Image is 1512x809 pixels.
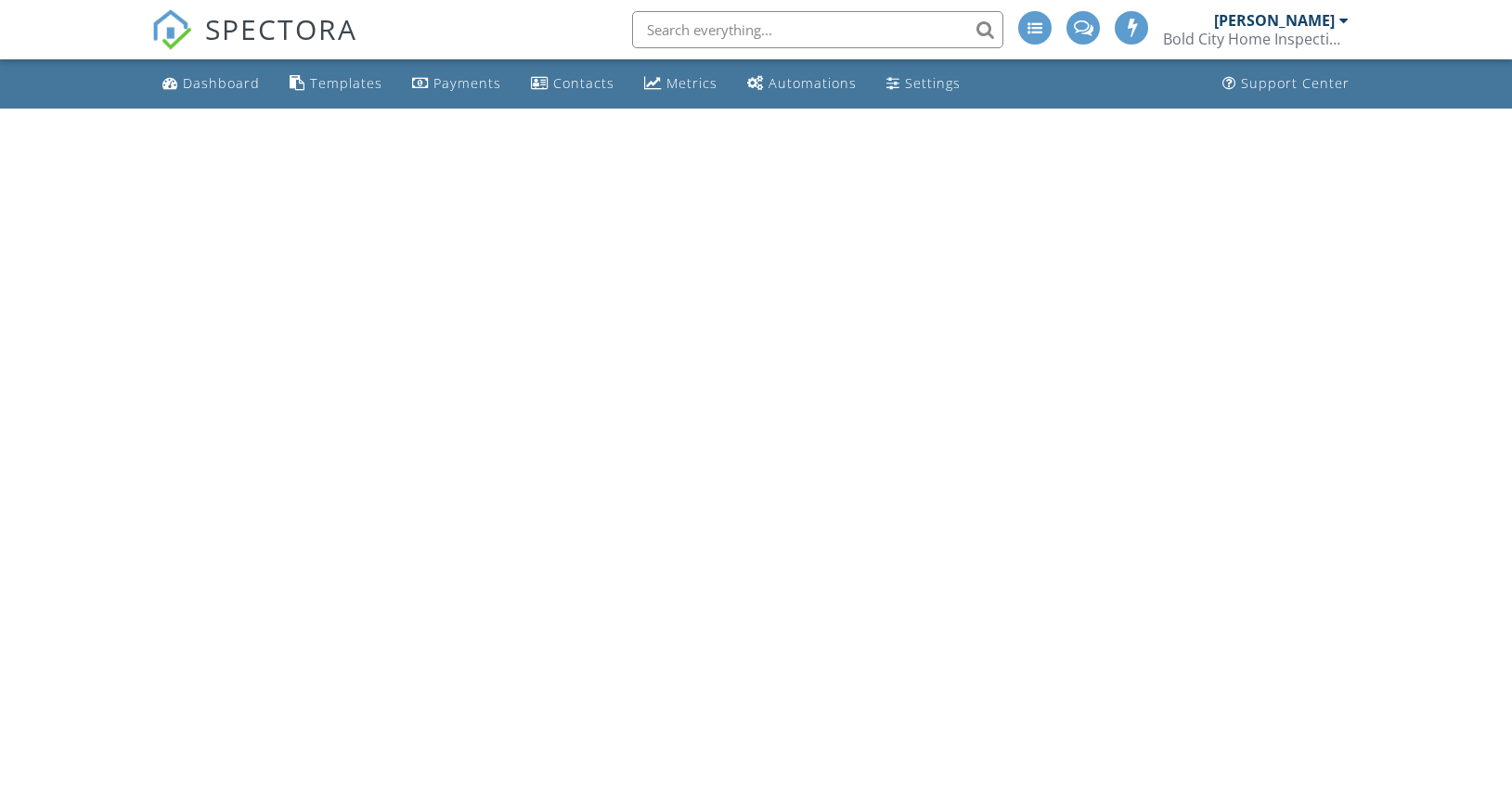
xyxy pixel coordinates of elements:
[1241,74,1350,92] div: Support Center
[183,74,260,92] div: Dashboard
[205,9,357,48] span: SPECTORA
[637,67,725,101] a: Metrics
[151,9,192,50] img: The Best Home Inspection Software - Spectora
[1214,11,1335,30] div: [PERSON_NAME]
[405,67,509,101] a: Payments
[151,25,357,64] a: SPECTORA
[666,74,717,92] div: Metrics
[740,67,864,101] a: Automations (Advanced)
[905,74,961,92] div: Settings
[523,67,622,101] a: Contacts
[310,74,382,92] div: Templates
[433,74,501,92] div: Payments
[155,67,267,101] a: Dashboard
[769,74,857,92] div: Automations
[632,11,1003,48] input: Search everything...
[1163,30,1349,48] div: Bold City Home Inspections
[282,67,390,101] a: Templates
[879,67,968,101] a: Settings
[1215,67,1357,101] a: Support Center
[553,74,614,92] div: Contacts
